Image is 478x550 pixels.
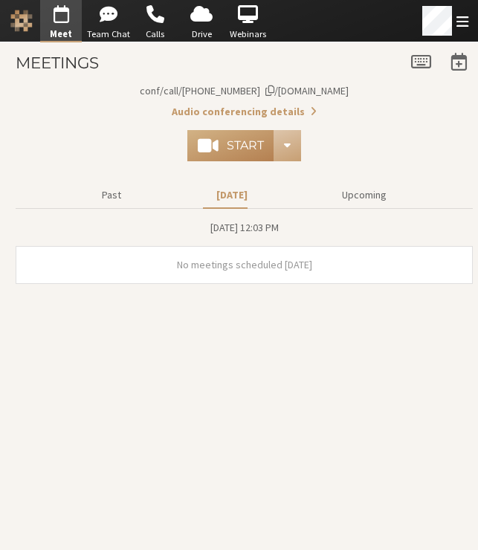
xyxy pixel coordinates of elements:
[227,140,264,152] div: Start
[87,27,130,42] span: Team Chat
[135,27,176,42] span: Calls
[16,83,473,120] section: Account details
[187,130,274,161] button: Start
[172,104,317,120] button: Audio conferencing details
[40,27,82,42] span: Meet
[140,84,349,97] span: Copy my meeting room link
[227,27,269,42] span: Webinars
[140,83,349,99] button: Copy my meeting room linkCopy my meeting room link
[411,53,429,71] button: Join
[274,130,301,161] button: Start conference options
[450,53,468,71] button: Schedule
[207,182,255,208] button: [DATE]
[16,219,473,294] section: Today's Meetings
[334,182,395,208] button: Upcoming
[210,221,279,234] span: [DATE] 12:03 PM
[16,54,390,71] h3: Meetings
[10,10,33,32] img: Iotum
[177,258,312,271] span: No meetings scheduled [DATE]
[94,182,129,208] button: Past
[181,27,222,42] span: Drive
